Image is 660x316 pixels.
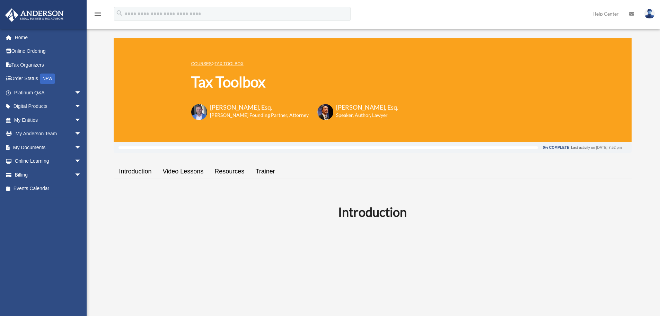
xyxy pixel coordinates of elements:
[5,127,92,141] a: My Anderson Teamarrow_drop_down
[191,72,398,92] h1: Tax Toolbox
[317,104,333,120] img: Scott-Estill-Headshot.png
[336,103,398,112] h3: [PERSON_NAME], Esq.
[74,154,88,169] span: arrow_drop_down
[5,113,92,127] a: My Entitiesarrow_drop_down
[5,72,92,86] a: Order StatusNEW
[571,146,622,150] div: Last activity on [DATE] 7:52 pm
[191,104,207,120] img: Toby-circle-head.png
[74,113,88,127] span: arrow_drop_down
[191,59,398,68] p: >
[74,168,88,182] span: arrow_drop_down
[74,100,88,114] span: arrow_drop_down
[5,140,92,154] a: My Documentsarrow_drop_down
[116,9,123,17] i: search
[5,86,92,100] a: Platinum Q&Aarrow_drop_down
[3,8,66,22] img: Anderson Advisors Platinum Portal
[336,112,390,119] h6: Speaker, Author, Lawyer
[5,182,92,196] a: Events Calendar
[74,86,88,100] span: arrow_drop_down
[94,12,102,18] a: menu
[250,162,280,181] a: Trainer
[74,127,88,141] span: arrow_drop_down
[94,10,102,18] i: menu
[74,140,88,155] span: arrow_drop_down
[210,103,309,112] h3: [PERSON_NAME], Esq.
[114,162,157,181] a: Introduction
[5,168,92,182] a: Billingarrow_drop_down
[5,100,92,113] a: Digital Productsarrow_drop_down
[5,154,92,168] a: Online Learningarrow_drop_down
[191,61,212,66] a: COURSES
[40,74,55,84] div: NEW
[214,61,243,66] a: Tax Toolbox
[5,58,92,72] a: Tax Organizers
[157,162,209,181] a: Video Lessons
[644,9,655,19] img: User Pic
[210,112,309,119] h6: [PERSON_NAME] Founding Partner, Attorney
[5,44,92,58] a: Online Ordering
[118,203,627,221] h2: Introduction
[5,31,92,44] a: Home
[209,162,250,181] a: Resources
[543,146,569,150] div: 0% Complete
